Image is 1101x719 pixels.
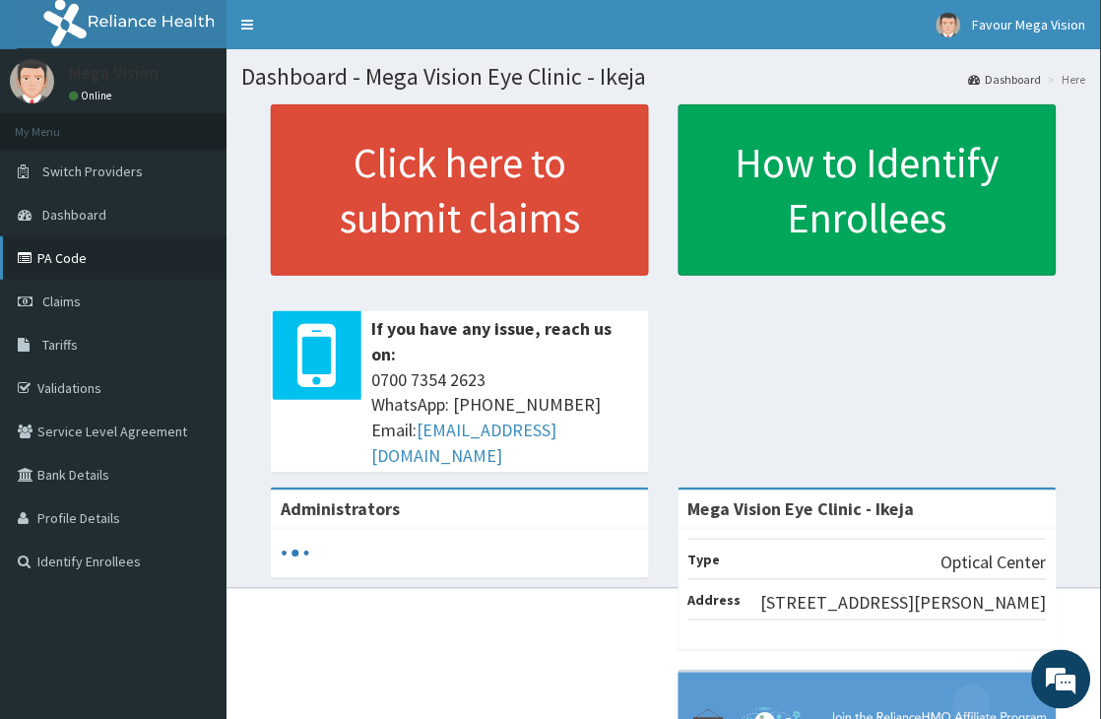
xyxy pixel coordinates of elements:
[69,64,159,82] p: Mega Vision
[69,89,116,102] a: Online
[969,71,1042,88] a: Dashboard
[42,293,81,310] span: Claims
[973,16,1086,33] span: Favour Mega Vision
[371,419,556,467] a: [EMAIL_ADDRESS][DOMAIN_NAME]
[42,206,106,224] span: Dashboard
[688,497,915,520] strong: Mega Vision Eye Clinic - Ikeja
[761,590,1047,616] p: [STREET_ADDRESS][PERSON_NAME]
[937,13,961,37] img: User Image
[281,497,400,520] b: Administrators
[271,104,649,276] a: Click here to submit claims
[241,64,1086,90] h1: Dashboard - Mega Vision Eye Clinic - Ikeja
[371,317,612,365] b: If you have any issue, reach us on:
[688,551,721,568] b: Type
[1044,71,1086,88] li: Here
[371,367,639,469] span: 0700 7354 2623 WhatsApp: [PHONE_NUMBER] Email:
[941,550,1047,575] p: Optical Center
[688,591,742,609] b: Address
[42,336,78,354] span: Tariffs
[10,59,54,103] img: User Image
[281,539,310,568] svg: audio-loading
[679,104,1057,276] a: How to Identify Enrollees
[42,163,143,180] span: Switch Providers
